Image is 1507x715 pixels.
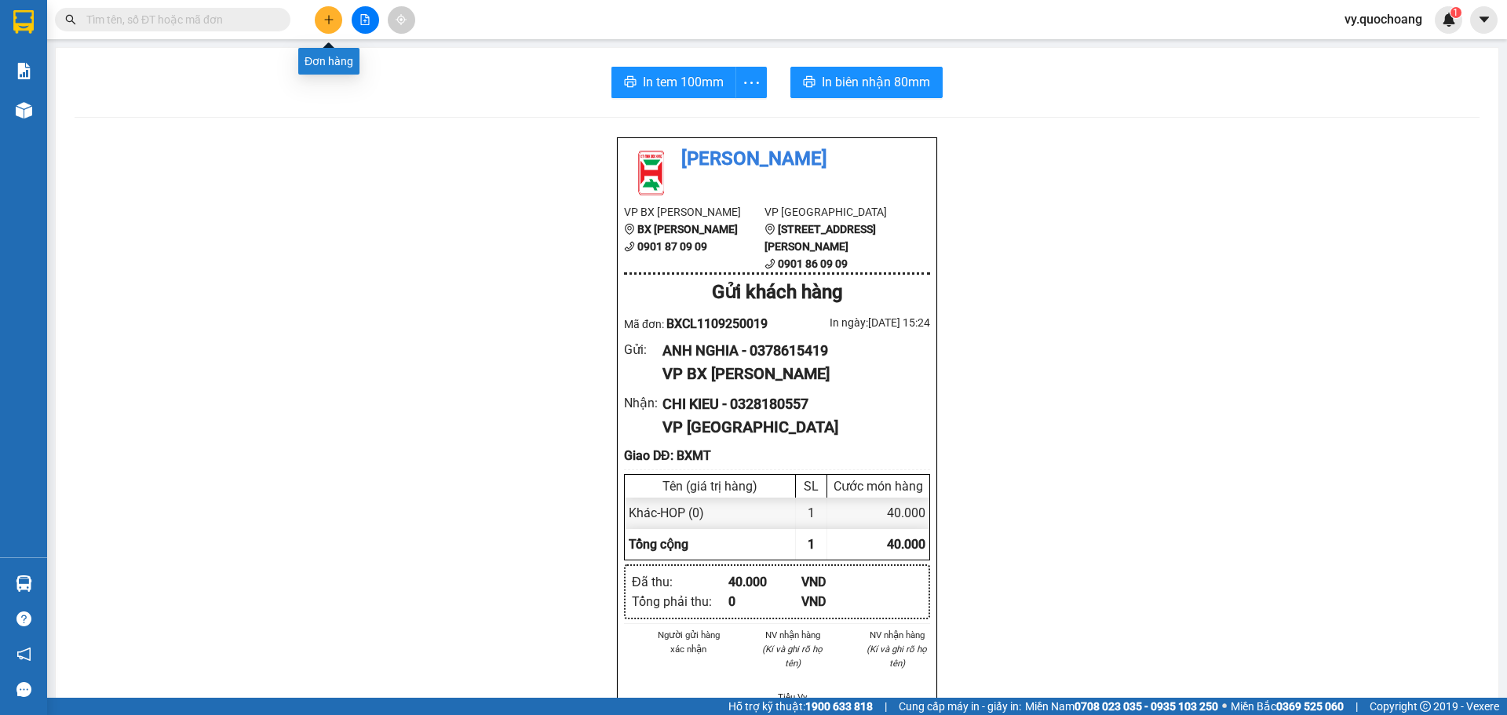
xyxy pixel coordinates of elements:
[899,698,1021,715] span: Cung cấp máy in - giấy in:
[624,224,635,235] span: environment
[867,644,927,669] i: (Kí và ghi rõ họ tên)
[16,682,31,697] span: message
[1442,13,1456,27] img: icon-new-feature
[764,258,775,269] span: phone
[803,75,816,90] span: printer
[624,278,930,308] div: Gửi khách hàng
[760,690,826,704] li: Tiểu Vy
[666,316,768,331] span: BXCL1109250019
[624,144,930,174] li: [PERSON_NAME]
[1453,7,1458,18] span: 1
[108,67,209,119] li: VP [GEOGRAPHIC_DATA]
[16,575,32,592] img: warehouse-icon
[1450,7,1461,18] sup: 1
[1025,698,1218,715] span: Miền Nam
[388,6,415,34] button: aim
[16,102,32,119] img: warehouse-icon
[764,223,876,253] b: [STREET_ADDRESS][PERSON_NAME]
[624,446,930,465] div: Giao DĐ: BXMT
[777,314,930,331] div: In ngày: [DATE] 15:24
[8,8,228,38] li: [PERSON_NAME]
[887,537,925,552] span: 40.000
[637,223,738,235] b: BX [PERSON_NAME]
[662,340,918,362] div: ANH NGHIA - 0378615419
[8,104,19,115] span: environment
[323,14,334,25] span: plus
[831,479,925,494] div: Cước món hàng
[1477,13,1491,27] span: caret-down
[298,48,359,75] div: Đơn hàng
[762,644,823,669] i: (Kí và ghi rõ họ tên)
[728,592,801,611] div: 0
[624,203,764,221] li: VP BX [PERSON_NAME]
[629,537,688,552] span: Tổng cộng
[1470,6,1498,34] button: caret-down
[801,572,874,592] div: VND
[624,241,635,252] span: phone
[13,10,34,34] img: logo-vxr
[805,700,873,713] strong: 1900 633 818
[801,592,874,611] div: VND
[16,63,32,79] img: solution-icon
[662,415,918,440] div: VP [GEOGRAPHIC_DATA]
[624,314,777,334] div: Mã đơn:
[16,611,31,626] span: question-circle
[735,67,767,98] button: more
[624,393,662,413] div: Nhận :
[624,340,662,359] div: Gửi :
[800,479,823,494] div: SL
[16,647,31,662] span: notification
[352,6,379,34] button: file-add
[662,362,918,386] div: VP BX [PERSON_NAME]
[86,11,272,28] input: Tìm tên, số ĐT hoặc mã đơn
[624,75,637,90] span: printer
[1332,9,1435,29] span: vy.quochoang
[396,14,407,25] span: aim
[1231,698,1344,715] span: Miền Bắc
[778,257,848,270] b: 0901 86 09 09
[827,498,929,528] div: 40.000
[643,72,724,92] span: In tem 100mm
[65,14,76,25] span: search
[632,572,728,592] div: Đã thu :
[315,6,342,34] button: plus
[8,8,63,63] img: logo.jpg
[764,224,775,235] span: environment
[655,628,722,656] li: Người gửi hàng xác nhận
[359,14,370,25] span: file-add
[632,592,728,611] div: Tổng phải thu :
[764,203,905,221] li: VP [GEOGRAPHIC_DATA]
[885,698,887,715] span: |
[611,67,736,98] button: printerIn tem 100mm
[760,628,826,642] li: NV nhận hàng
[629,505,704,520] span: Khác - HOP (0)
[1356,698,1358,715] span: |
[736,73,766,93] span: more
[863,628,930,642] li: NV nhận hàng
[8,67,108,101] li: VP BX [PERSON_NAME]
[1420,701,1431,712] span: copyright
[808,537,815,552] span: 1
[629,479,791,494] div: Tên (giá trị hàng)
[728,698,873,715] span: Hỗ trợ kỹ thuật:
[624,144,679,199] img: logo.jpg
[822,72,930,92] span: In biên nhận 80mm
[637,240,707,253] b: 0901 87 09 09
[1276,700,1344,713] strong: 0369 525 060
[1222,703,1227,710] span: ⚪️
[728,572,801,592] div: 40.000
[796,498,827,528] div: 1
[662,393,918,415] div: CHI KIEU - 0328180557
[1075,700,1218,713] strong: 0708 023 035 - 0935 103 250
[790,67,943,98] button: printerIn biên nhận 80mm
